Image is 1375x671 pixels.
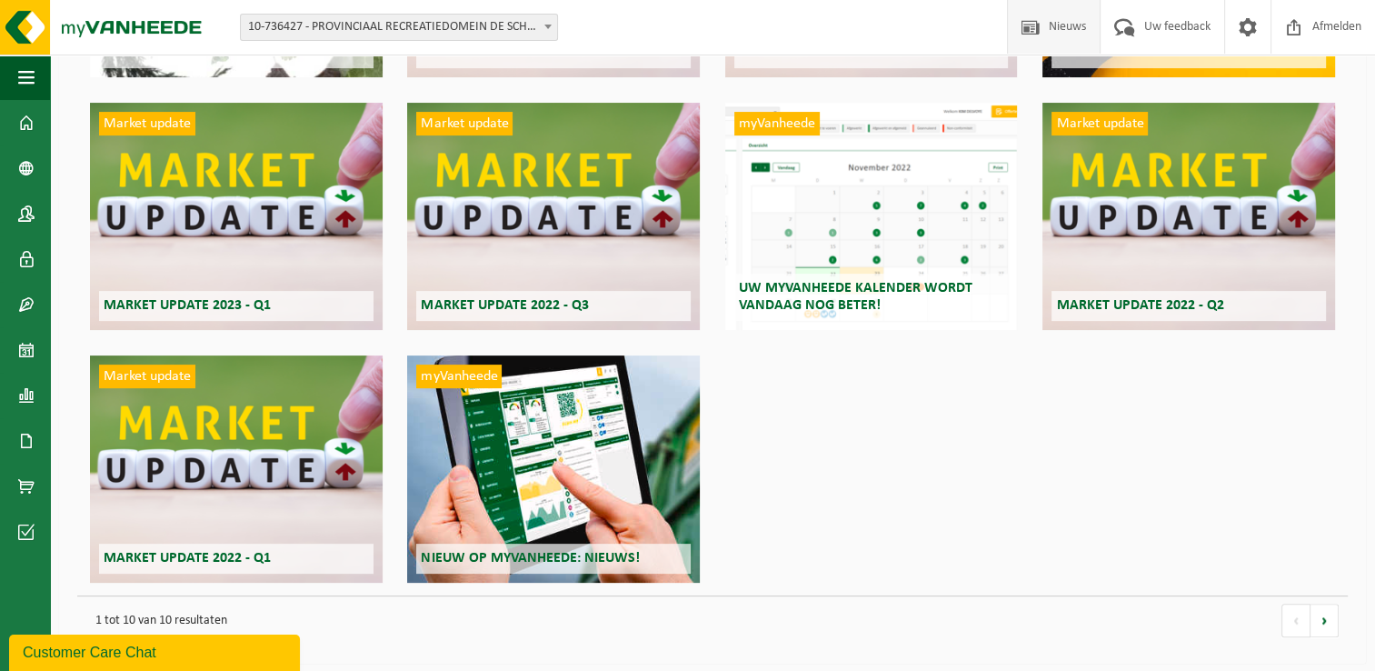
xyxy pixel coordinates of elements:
[240,14,558,41] span: 10-736427 - PROVINCIAAL RECREATIEDOMEIN DE SCHORRE - BOOM
[99,365,195,388] span: Market update
[421,298,588,313] span: Market update 2022 - Q3
[1310,604,1339,637] a: volgende
[90,356,383,583] a: Market update Market update 2022 - Q1
[725,103,1018,330] a: myVanheede Uw myVanheede kalender wordt vandaag nog beter!
[407,356,700,583] a: myVanheede Nieuw op myVanheede: Nieuws!
[1042,103,1335,330] a: Market update Market update 2022 - Q2
[416,112,513,135] span: Market update
[416,365,502,388] span: myVanheede
[407,103,700,330] a: Market update Market update 2022 - Q3
[90,103,383,330] a: Market update Market update 2023 - Q1
[86,606,1263,636] p: 1 tot 10 van 10 resultaten
[739,45,877,60] span: Market update 2024
[104,28,365,60] span: Wat betekent de nieuwe RED-richtlijn voor u als klant?
[104,298,271,313] span: Market update 2023 - Q1
[104,551,271,566] span: Market update 2022 - Q1
[1056,28,1303,60] span: Feedback geven, nu uitgebreider en makkelijker op te volgen!
[734,112,820,135] span: myVanheede
[1056,298,1223,313] span: Market update 2022 - Q2
[421,45,559,60] span: Market update 2025
[9,631,304,671] iframe: chat widget
[739,281,972,313] span: Uw myVanheede kalender wordt vandaag nog beter!
[1051,112,1148,135] span: Market update
[241,15,557,40] span: 10-736427 - PROVINCIAAL RECREATIEDOMEIN DE SCHORRE - BOOM
[1281,604,1310,637] a: vorige
[99,112,195,135] span: Market update
[421,551,639,566] span: Nieuw op myVanheede: Nieuws!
